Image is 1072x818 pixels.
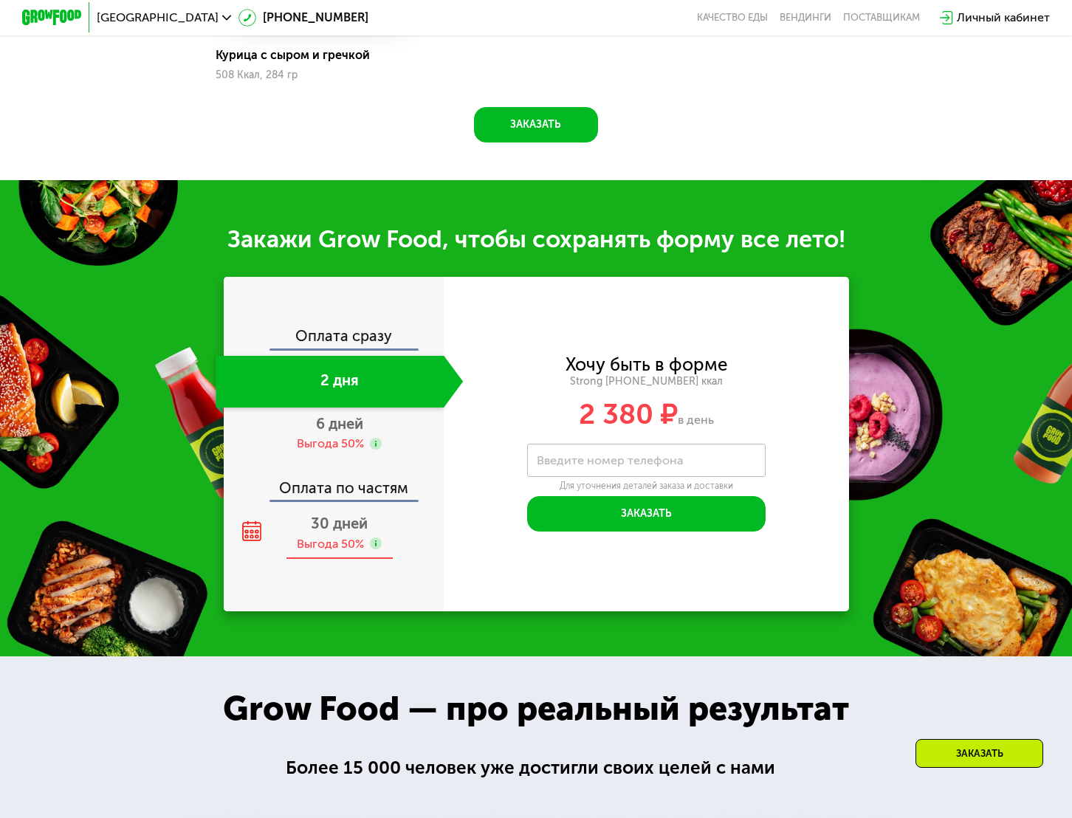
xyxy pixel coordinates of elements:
[297,536,364,552] div: Выгода 50%
[238,9,368,27] a: [PHONE_NUMBER]
[316,415,363,433] span: 6 дней
[915,739,1043,768] div: Заказать
[474,107,598,142] button: Заказать
[97,12,219,24] span: [GEOGRAPHIC_DATA]
[199,684,874,735] div: Grow Food — про реальный результат
[537,456,683,464] label: Введите номер телефона
[527,496,766,532] button: Заказать
[297,436,364,452] div: Выгода 50%
[697,12,768,24] a: Качество еды
[780,12,831,24] a: Вендинги
[579,397,678,431] span: 2 380 ₽
[225,329,444,348] div: Оплата сразу
[216,69,404,81] div: 508 Ккал, 284 гр
[566,357,727,373] div: Хочу быть в форме
[957,9,1050,27] div: Личный кабинет
[678,413,714,427] span: в день
[527,481,766,492] div: Для уточнения деталей заказа и доставки
[286,754,786,782] div: Более 15 000 человек уже достигли своих целей с нами
[311,515,368,532] span: 30 дней
[843,12,920,24] div: поставщикам
[216,48,416,63] div: Курица с сыром и гречкой
[225,466,444,500] div: Оплата по частям
[444,375,849,388] div: Strong [PHONE_NUMBER] ккал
